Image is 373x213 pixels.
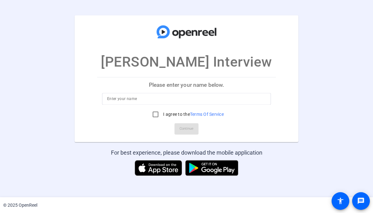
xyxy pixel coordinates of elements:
img: Get it on Google Play [185,160,238,176]
div: For best experience, please download the mobile application [111,148,262,157]
label: I agree to the [162,111,224,117]
input: Enter your name [107,95,266,103]
mat-icon: accessibility [337,197,344,205]
img: company-logo [155,21,218,42]
img: Download on the App Store [135,160,182,176]
div: © 2025 OpenReel [3,202,37,209]
p: [PERSON_NAME] Interview [101,52,272,73]
p: Please enter your name below. [97,78,276,93]
a: Terms Of Service [190,112,224,117]
mat-icon: message [357,197,365,205]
